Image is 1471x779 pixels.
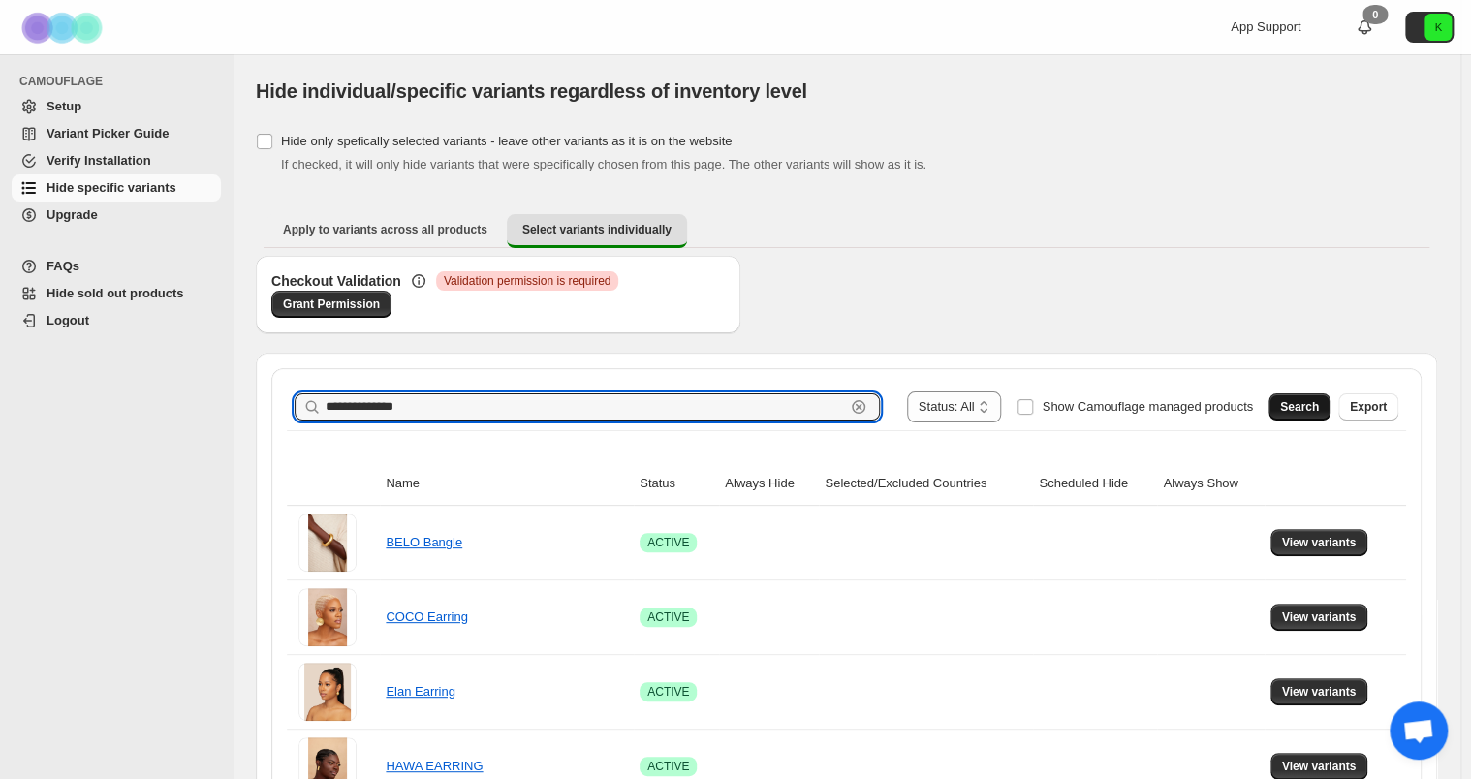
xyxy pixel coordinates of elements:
span: Search [1280,399,1319,415]
span: Hide individual/specific variants regardless of inventory level [256,80,807,102]
button: View variants [1270,529,1368,556]
a: Hide specific variants [12,174,221,202]
span: ACTIVE [647,535,689,550]
span: App Support [1231,19,1300,34]
button: Select variants individually [507,214,687,248]
a: Setup [12,93,221,120]
a: FAQs [12,253,221,280]
span: FAQs [47,259,79,273]
span: Export [1350,399,1387,415]
span: Show Camouflage managed products [1042,399,1253,414]
button: Clear [849,397,868,417]
span: Setup [47,99,81,113]
a: Upgrade [12,202,221,229]
button: View variants [1270,604,1368,631]
a: Variant Picker Guide [12,120,221,147]
button: Export [1338,393,1398,421]
span: View variants [1282,684,1357,700]
a: BELO Bangle [386,535,462,549]
button: View variants [1270,678,1368,705]
span: View variants [1282,759,1357,774]
span: Variant Picker Guide [47,126,169,140]
th: Always Hide [719,462,819,506]
th: Status [634,462,719,506]
span: If checked, it will only hide variants that were specifically chosen from this page. The other va... [281,157,926,171]
span: Logout [47,313,89,327]
span: Select variants individually [522,222,672,237]
div: 0 [1362,5,1388,24]
button: Avatar with initials K [1405,12,1454,43]
h3: Checkout Validation [271,271,401,291]
span: ACTIVE [647,684,689,700]
span: Grant Permission [283,296,380,312]
a: Grant Permission [271,291,391,318]
span: Validation permission is required [444,273,611,289]
span: Verify Installation [47,153,151,168]
span: Avatar with initials K [1424,14,1452,41]
button: Search [1268,393,1330,421]
span: View variants [1282,609,1357,625]
text: K [1434,21,1442,33]
th: Scheduled Hide [1033,462,1157,506]
span: CAMOUFLAGE [19,74,223,89]
th: Selected/Excluded Countries [819,462,1033,506]
th: Name [380,462,634,506]
a: 0 [1355,17,1374,37]
span: Hide only spefically selected variants - leave other variants as it is on the website [281,134,732,148]
a: Verify Installation [12,147,221,174]
a: Elan Earring [386,684,455,699]
img: Camouflage [16,1,112,54]
a: HAWA EARRING [386,759,483,773]
button: Apply to variants across all products [267,214,503,245]
a: COCO Earring [386,609,468,624]
span: Apply to variants across all products [283,222,487,237]
span: ACTIVE [647,759,689,774]
span: Hide specific variants [47,180,176,195]
th: Always Show [1157,462,1264,506]
a: Hide sold out products [12,280,221,307]
span: Upgrade [47,207,98,222]
div: Open chat [1390,701,1448,760]
a: Logout [12,307,221,334]
span: View variants [1282,535,1357,550]
span: Hide sold out products [47,286,184,300]
span: ACTIVE [647,609,689,625]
